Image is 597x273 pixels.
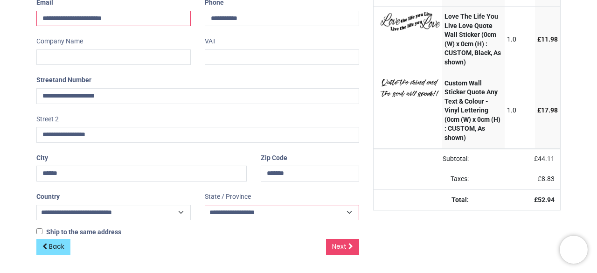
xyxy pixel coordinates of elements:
[332,242,347,251] span: Next
[36,34,83,49] label: Company Name
[541,175,555,182] span: 8.83
[36,228,121,237] label: Ship to the same address
[541,35,558,43] span: 11.98
[36,228,42,234] input: Ship to the same address
[36,72,91,88] label: Street
[36,239,70,255] a: Back
[49,242,64,251] span: Back
[205,34,216,49] label: VAT
[374,149,474,169] td: Subtotal:
[205,189,251,205] label: State / Province
[534,155,555,162] span: £
[381,12,440,31] img: HDUiABEiABEiABEiABEiABKomARYSquZ7Y9YkQAIkQAIkQAIkQAIkQAIkQAIk8FcIsJDwV7BzUxIgARIgARIgARIgARIgARIg...
[507,106,533,115] div: 1.0
[381,79,440,97] img: 5sGKUCDqatIBI+mAIu11tV0beznN+nvkXRSjaATiLSVQ6jqgU90gou7vNUysCd133XhvvJx520hgJDASGAl8gASyJYg1Is4Oq...
[537,106,558,114] span: £
[560,236,588,264] iframe: Brevo live chat
[451,196,469,203] strong: Total:
[444,79,500,142] strong: Custom Wall Sticker Quote Any Text & Colour - Vinyl Lettering (0cm (W) x 0cm (H) : CUSTOM, As shown)
[36,189,60,205] label: Country
[444,13,501,66] strong: Love The Life You Live Love Quote Wall Sticker (0cm (W) x 0cm (H) : CUSTOM, Black, As shown)
[541,106,558,114] span: 17.98
[374,169,474,189] td: Taxes:
[538,196,555,203] span: 52.94
[36,150,48,166] label: City
[507,35,533,44] div: 1.0
[36,112,59,127] label: Street 2
[538,175,555,182] span: £
[326,239,359,255] a: Next
[55,76,91,84] span: and Number
[534,196,555,203] strong: £
[261,150,287,166] label: Zip Code
[538,155,555,162] span: 44.11
[537,35,558,43] span: £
